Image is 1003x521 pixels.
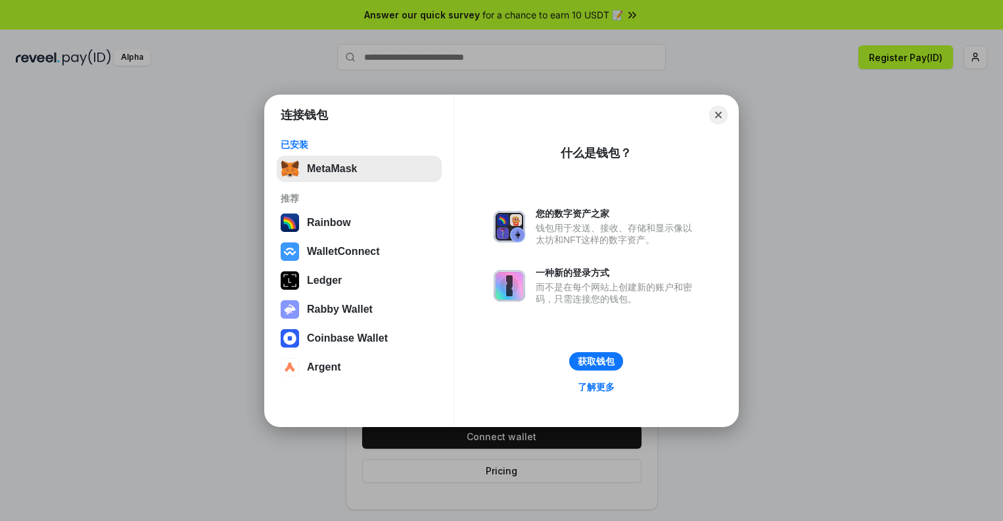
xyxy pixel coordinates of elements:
img: svg+xml,%3Csvg%20width%3D%22120%22%20height%3D%22120%22%20viewBox%3D%220%200%20120%20120%22%20fil... [281,214,299,232]
img: svg+xml,%3Csvg%20width%3D%2228%22%20height%3D%2228%22%20viewBox%3D%220%200%2028%2028%22%20fill%3D... [281,358,299,376]
div: WalletConnect [307,246,380,258]
button: Rainbow [277,210,442,236]
button: Argent [277,354,442,380]
button: Ledger [277,267,442,294]
div: Coinbase Wallet [307,332,388,344]
button: Coinbase Wallet [277,325,442,351]
button: MetaMask [277,156,442,182]
div: Rainbow [307,217,351,229]
div: 钱包用于发送、接收、存储和显示像以太坊和NFT这样的数字资产。 [536,222,699,246]
img: svg+xml,%3Csvg%20fill%3D%22none%22%20height%3D%2233%22%20viewBox%3D%220%200%2035%2033%22%20width%... [281,160,299,178]
img: svg+xml,%3Csvg%20width%3D%2228%22%20height%3D%2228%22%20viewBox%3D%220%200%2028%2028%22%20fill%3D... [281,242,299,261]
div: 一种新的登录方式 [536,267,699,279]
div: 而不是在每个网站上创建新的账户和密码，只需连接您的钱包。 [536,281,699,305]
div: 已安装 [281,139,438,150]
div: Rabby Wallet [307,304,373,315]
div: 获取钱包 [578,355,615,367]
div: MetaMask [307,163,357,175]
a: 了解更多 [570,378,622,396]
div: 什么是钱包？ [561,145,632,161]
button: WalletConnect [277,238,442,265]
div: Ledger [307,275,342,286]
div: 了解更多 [578,381,615,393]
button: Rabby Wallet [277,296,442,323]
img: svg+xml,%3Csvg%20xmlns%3D%22http%3A%2F%2Fwww.w3.org%2F2000%2Fsvg%22%20fill%3D%22none%22%20viewBox... [281,300,299,319]
img: svg+xml,%3Csvg%20xmlns%3D%22http%3A%2F%2Fwww.w3.org%2F2000%2Fsvg%22%20fill%3D%22none%22%20viewBox... [494,211,525,242]
h1: 连接钱包 [281,107,328,123]
img: svg+xml,%3Csvg%20width%3D%2228%22%20height%3D%2228%22%20viewBox%3D%220%200%2028%2028%22%20fill%3D... [281,329,299,348]
img: svg+xml,%3Csvg%20xmlns%3D%22http%3A%2F%2Fwww.w3.org%2F2000%2Fsvg%22%20fill%3D%22none%22%20viewBox... [494,270,525,302]
div: 推荐 [281,193,438,204]
div: 您的数字资产之家 [536,208,699,219]
img: svg+xml,%3Csvg%20xmlns%3D%22http%3A%2F%2Fwww.w3.org%2F2000%2Fsvg%22%20width%3D%2228%22%20height%3... [281,271,299,290]
button: 获取钱包 [569,352,623,371]
button: Close [709,106,728,124]
div: Argent [307,361,341,373]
